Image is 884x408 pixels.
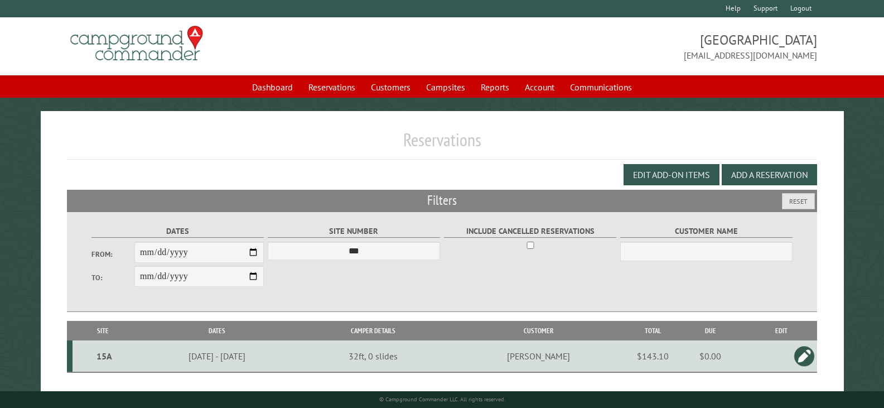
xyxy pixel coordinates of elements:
[268,225,441,238] label: Site Number
[419,76,472,98] a: Campsites
[364,76,417,98] a: Customers
[446,321,631,340] th: Customer
[91,272,134,283] label: To:
[302,76,362,98] a: Reservations
[782,193,815,209] button: Reset
[67,22,206,65] img: Campground Commander
[91,225,264,238] label: Dates
[135,351,299,362] div: [DATE] - [DATE]
[442,31,817,62] span: [GEOGRAPHIC_DATA] [EMAIL_ADDRESS][DOMAIN_NAME]
[301,321,446,340] th: Camper Details
[631,321,675,340] th: Total
[301,340,446,372] td: 32ft, 0 slides
[133,321,301,340] th: Dates
[91,249,134,260] label: From:
[624,164,719,185] button: Edit Add-on Items
[722,164,817,185] button: Add a Reservation
[446,340,631,372] td: [PERSON_NAME]
[675,321,746,340] th: Due
[518,76,561,98] a: Account
[73,321,133,340] th: Site
[745,321,817,340] th: Edit
[77,351,131,362] div: 15A
[620,225,793,238] label: Customer Name
[67,190,817,211] h2: Filters
[474,76,516,98] a: Reports
[631,340,675,372] td: $143.10
[245,76,300,98] a: Dashboard
[379,396,505,403] small: © Campground Commander LLC. All rights reserved.
[563,76,639,98] a: Communications
[675,340,746,372] td: $0.00
[67,129,817,160] h1: Reservations
[444,225,617,238] label: Include Cancelled Reservations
